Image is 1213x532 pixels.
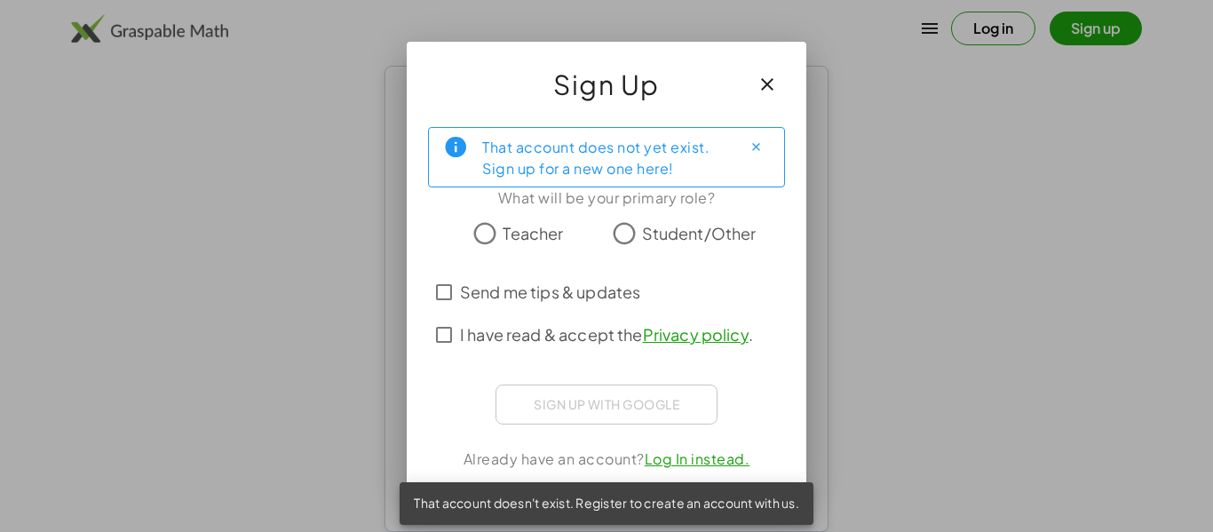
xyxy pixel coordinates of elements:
[642,221,757,245] span: Student/Other
[428,449,785,470] div: Already have an account?
[503,221,563,245] span: Teacher
[643,324,749,345] a: Privacy policy
[482,135,727,179] div: That account does not yet exist. Sign up for a new one here!
[460,322,753,346] span: I have read & accept the .
[460,280,640,304] span: Send me tips & updates
[645,449,750,468] a: Log In instead.
[400,482,813,525] div: That account doesn't exist. Register to create an account with us.
[741,133,770,162] button: Close
[428,187,785,209] div: What will be your primary role?
[553,63,660,106] span: Sign Up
